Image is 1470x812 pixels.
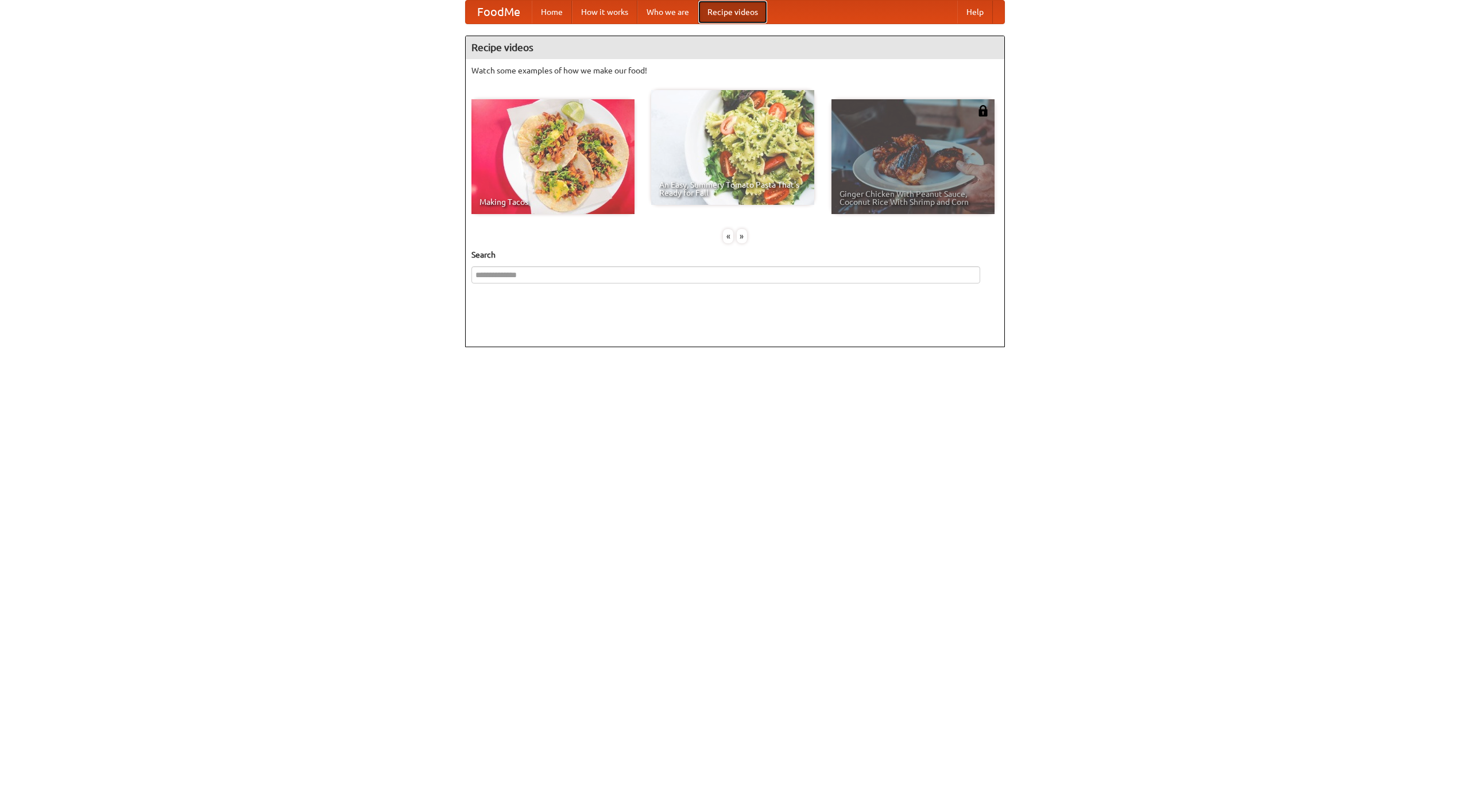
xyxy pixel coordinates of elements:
span: Making Tacos [479,198,626,206]
a: Help [957,1,993,24]
a: How it works [572,1,637,24]
a: Making Tacos [471,99,635,214]
div: « [723,229,733,243]
a: Who we are [637,1,698,24]
h4: Recipe videos [466,36,1004,59]
p: Watch some examples of how we make our food! [471,65,999,76]
a: An Easy, Summery Tomato Pasta That's Ready for Fall [651,90,814,205]
span: An Easy, Summery Tomato Pasta That's Ready for Fall [659,181,806,197]
a: Home [532,1,572,24]
img: 483408.png [977,105,989,116]
div: » [737,229,747,243]
h5: Search [471,249,999,261]
a: FoodMe [466,1,532,24]
a: Recipe videos [698,1,767,24]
